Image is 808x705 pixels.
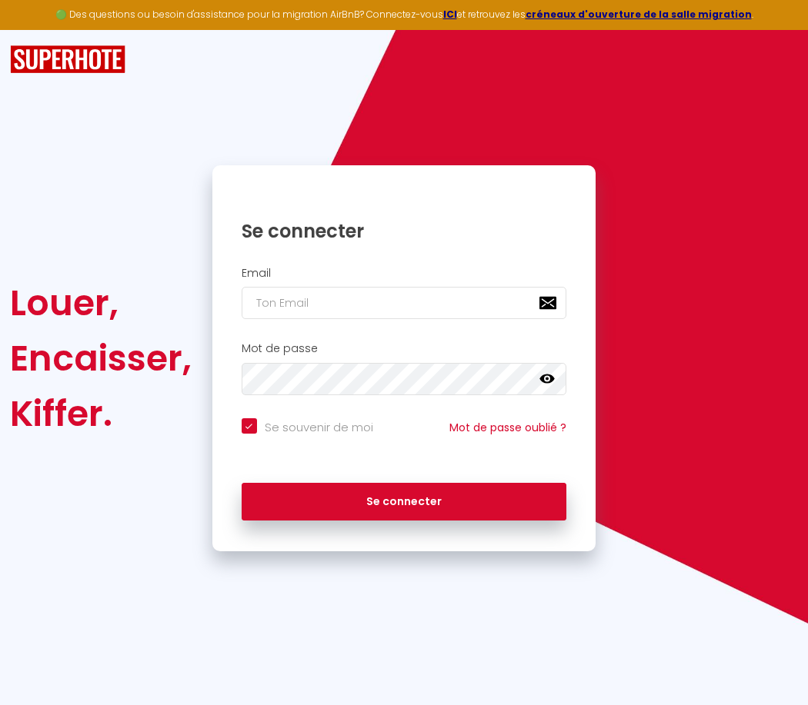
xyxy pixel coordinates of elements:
div: Louer, [10,275,192,331]
a: créneaux d'ouverture de la salle migration [526,8,752,21]
h1: Se connecter [242,219,567,243]
h2: Mot de passe [242,342,567,355]
div: Encaisser, [10,331,192,386]
a: Mot de passe oublié ? [449,420,566,435]
div: Kiffer. [10,386,192,441]
a: ICI [443,8,457,21]
button: Se connecter [242,483,567,521]
h2: Email [242,267,567,280]
input: Ton Email [242,287,567,319]
img: SuperHote logo [10,45,125,74]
